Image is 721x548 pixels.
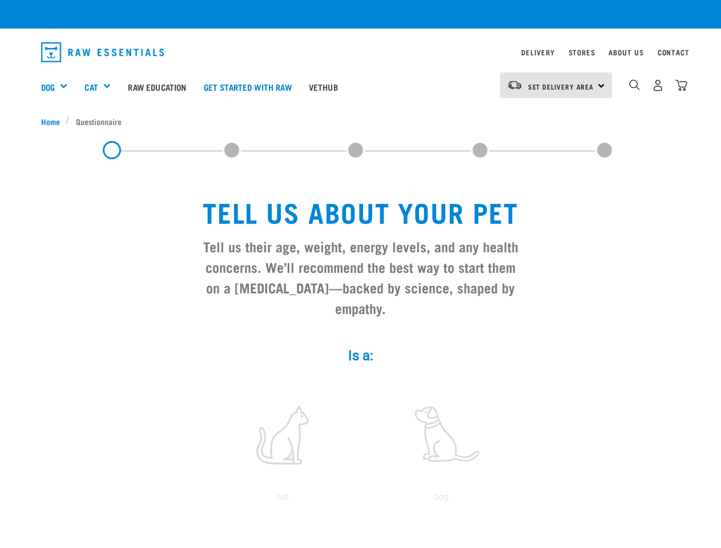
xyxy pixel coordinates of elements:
[569,50,595,54] a: Stores
[521,50,554,54] a: Delivery
[675,79,687,91] img: home-icon@2x.png
[32,38,690,67] nav: dropdown navigation
[652,79,664,91] img: user.png
[41,42,164,62] img: Raw Essentials Logo
[364,490,518,504] p: dog
[119,64,195,110] a: Raw Education
[199,196,523,227] h1: Tell us about your pet
[41,115,60,127] span: Home
[41,115,66,127] a: Home
[195,64,300,110] a: Get started with Raw
[300,64,347,110] a: Vethub
[41,115,680,127] nav: breadcrumbs
[206,490,360,504] p: cat
[609,50,643,54] a: About Us
[84,80,98,94] a: Cat
[629,79,640,90] img: home-icon-1@2x.png
[41,80,55,94] a: Dog
[190,345,532,366] label: Is a:
[507,80,522,90] img: van-moving.png
[528,84,594,88] span: Set Delivery Area
[199,236,523,318] h3: Tell us their age, weight, energy levels, and any health concerns. We’ll recommend the best way t...
[658,50,690,54] a: Contact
